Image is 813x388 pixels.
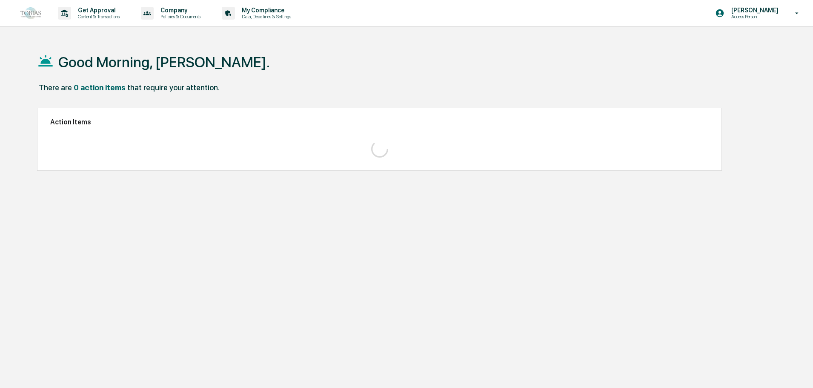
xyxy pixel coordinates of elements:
[154,7,205,14] p: Company
[39,83,72,92] div: There are
[58,54,270,71] h1: Good Morning, [PERSON_NAME].
[127,83,220,92] div: that require your attention.
[20,7,41,19] img: logo
[50,118,709,126] h2: Action Items
[71,14,124,20] p: Content & Transactions
[71,7,124,14] p: Get Approval
[74,83,126,92] div: 0 action items
[235,14,295,20] p: Data, Deadlines & Settings
[724,14,783,20] p: Access Person
[154,14,205,20] p: Policies & Documents
[724,7,783,14] p: [PERSON_NAME]
[235,7,295,14] p: My Compliance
